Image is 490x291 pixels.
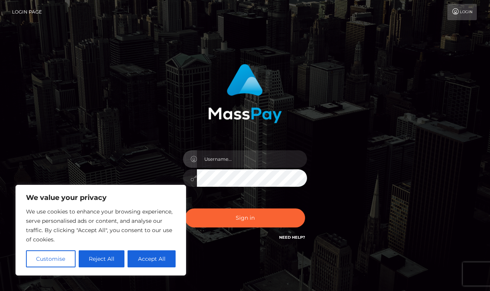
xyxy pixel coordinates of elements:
a: Login Page [12,4,42,20]
button: Sign in [185,208,305,227]
button: Accept All [128,250,176,267]
a: Login [447,4,477,20]
button: Customise [26,250,76,267]
p: We value your privacy [26,193,176,202]
p: We use cookies to enhance your browsing experience, serve personalised ads or content, and analys... [26,207,176,244]
button: Reject All [79,250,125,267]
a: Need Help? [279,235,305,240]
img: MassPay Login [208,64,282,123]
input: Username... [197,150,307,168]
div: We value your privacy [16,185,186,276]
